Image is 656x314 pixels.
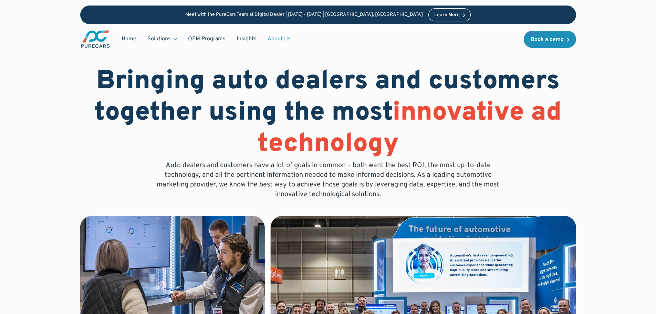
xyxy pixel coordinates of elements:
[183,32,231,45] a: OEM Programs
[231,32,262,45] a: Insights
[147,35,171,43] div: Solutions
[262,32,296,45] a: About Us
[434,13,460,18] div: Learn More
[152,161,504,199] p: Auto dealers and customers have a lot of goals in common – both want the best ROI, the most up-to...
[80,30,111,49] img: purecars logo
[531,37,564,42] div: Book a demo
[258,97,562,161] span: innovative ad technology
[116,32,142,45] a: Home
[80,30,111,49] a: main
[142,32,183,45] div: Solutions
[428,8,471,21] a: Learn More
[185,12,423,18] p: Meet with the PureCars Team at Digital Dealer | [DATE] - [DATE] | [GEOGRAPHIC_DATA], [GEOGRAPHIC_...
[80,66,576,161] h1: Bringing auto dealers and customers together using the most
[524,31,576,48] a: Book a demo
